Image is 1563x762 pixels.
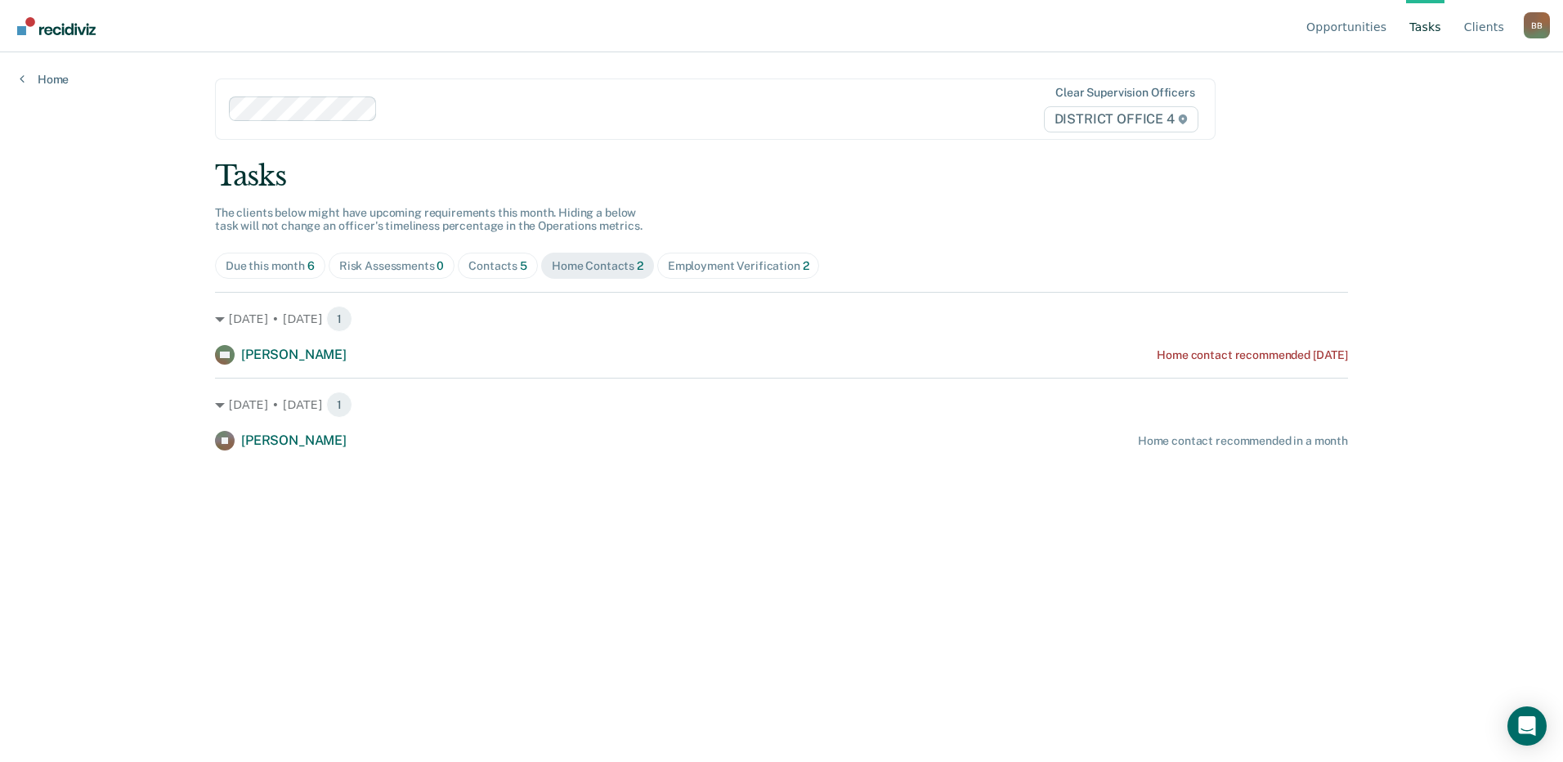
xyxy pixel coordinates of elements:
div: Clear supervision officers [1055,86,1194,100]
div: Risk Assessments [339,259,445,273]
div: B B [1524,12,1550,38]
span: 5 [520,259,527,272]
span: 1 [326,306,352,332]
a: Home [20,72,69,87]
div: Employment Verification [668,259,809,273]
button: Profile dropdown button [1524,12,1550,38]
span: 0 [437,259,444,272]
img: Recidiviz [17,17,96,35]
span: 6 [307,259,315,272]
span: 2 [803,259,809,272]
span: DISTRICT OFFICE 4 [1044,106,1198,132]
span: 2 [637,259,643,272]
div: Home contact recommended [DATE] [1157,348,1348,362]
span: [PERSON_NAME] [241,433,347,448]
div: [DATE] • [DATE] 1 [215,306,1348,332]
div: [DATE] • [DATE] 1 [215,392,1348,418]
span: [PERSON_NAME] [241,347,347,362]
div: Home Contacts [552,259,643,273]
div: Due this month [226,259,315,273]
span: 1 [326,392,352,418]
div: Tasks [215,159,1348,193]
div: Contacts [468,259,527,273]
div: Home contact recommended in a month [1138,434,1348,448]
span: The clients below might have upcoming requirements this month. Hiding a below task will not chang... [215,206,643,233]
div: Open Intercom Messenger [1507,706,1547,746]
